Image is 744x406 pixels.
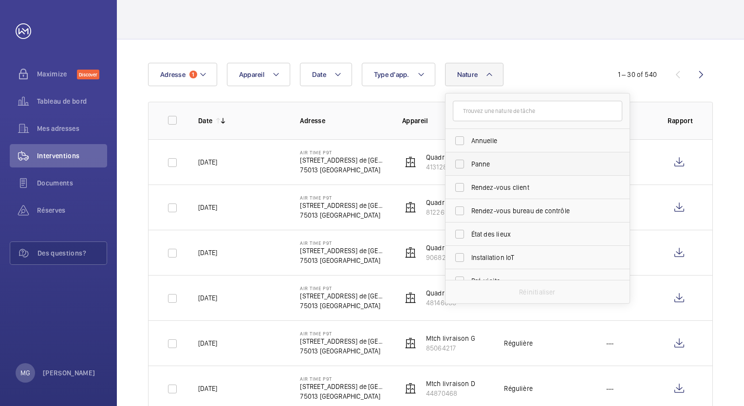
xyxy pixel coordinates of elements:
[300,391,386,401] p: 75013 [GEOGRAPHIC_DATA]
[300,301,386,311] p: 75013 [GEOGRAPHIC_DATA]
[426,388,475,398] p: 44870468
[300,376,386,382] p: AIR TIME P9T
[405,383,416,394] img: elevator.svg
[198,116,212,126] p: Date
[471,276,605,286] span: Pré-visite
[300,201,386,210] p: [STREET_ADDRESS] de [GEOGRAPHIC_DATA]
[300,291,386,301] p: [STREET_ADDRESS] de [GEOGRAPHIC_DATA]
[426,207,466,217] p: 81226914
[426,152,466,162] p: Quadruplex c
[606,338,614,348] p: ---
[198,384,217,393] p: [DATE]
[426,298,467,308] p: 48146088
[20,368,30,378] p: MG
[426,253,466,262] p: 90682529
[374,71,409,78] span: Type d'app.
[37,248,107,258] span: Des questions?
[519,287,555,297] p: Réinitialiser
[471,229,605,239] span: État des lieux
[668,116,693,126] p: Rapport
[189,71,197,78] span: 1
[300,346,386,356] p: 75013 [GEOGRAPHIC_DATA]
[405,156,416,168] img: elevator.svg
[453,101,622,121] input: Trouvez une nature de tâche
[471,159,605,169] span: Panne
[227,63,290,86] button: Appareil
[471,253,605,262] span: Installation IoT
[198,248,217,258] p: [DATE]
[606,384,614,393] p: ---
[37,178,107,188] span: Documents
[426,343,475,353] p: 85064217
[457,71,478,78] span: Nature
[300,195,386,201] p: AIR TIME P9T
[300,240,386,246] p: AIR TIME P9T
[37,96,107,106] span: Tableau de bord
[198,203,217,212] p: [DATE]
[300,210,386,220] p: 75013 [GEOGRAPHIC_DATA]
[300,382,386,391] p: [STREET_ADDRESS] de [GEOGRAPHIC_DATA]
[445,63,504,86] button: Nature
[312,71,326,78] span: Date
[426,333,475,343] p: Mtch livraison G
[148,63,217,86] button: Adresse1
[426,162,466,172] p: 41312892
[160,71,186,78] span: Adresse
[300,285,386,291] p: AIR TIME P9T
[426,288,467,298] p: Quadruplex D
[37,205,107,215] span: Réserves
[504,384,533,393] div: Régulière
[300,155,386,165] p: [STREET_ADDRESS] de [GEOGRAPHIC_DATA]
[471,206,605,216] span: Rendez-vous bureau de contrôle
[43,368,95,378] p: [PERSON_NAME]
[37,151,107,161] span: Interventions
[198,338,217,348] p: [DATE]
[198,157,217,167] p: [DATE]
[405,202,416,213] img: elevator.svg
[37,124,107,133] span: Mes adresses
[405,337,416,349] img: elevator.svg
[239,71,264,78] span: Appareil
[300,149,386,155] p: AIR TIME P9T
[37,69,77,79] span: Maximize
[300,331,386,336] p: AIR TIME P9T
[300,336,386,346] p: [STREET_ADDRESS] de [GEOGRAPHIC_DATA]
[300,63,352,86] button: Date
[300,246,386,256] p: [STREET_ADDRESS] de [GEOGRAPHIC_DATA]
[402,116,488,126] p: Appareil
[426,198,466,207] p: Quadruplex A
[471,183,605,192] span: Rendez-vous client
[405,247,416,258] img: elevator.svg
[471,136,605,146] span: Annuelle
[300,165,386,175] p: 75013 [GEOGRAPHIC_DATA]
[362,63,435,86] button: Type d'app.
[300,256,386,265] p: 75013 [GEOGRAPHIC_DATA]
[300,116,386,126] p: Adresse
[198,293,217,303] p: [DATE]
[426,379,475,388] p: Mtch livraison D
[426,243,466,253] p: Quadruplex B
[77,70,99,79] span: Discover
[405,292,416,304] img: elevator.svg
[618,70,657,79] div: 1 – 30 of 540
[504,338,533,348] div: Régulière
